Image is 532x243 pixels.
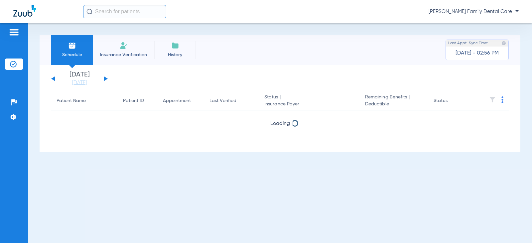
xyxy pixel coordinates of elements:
span: Loading [270,121,290,126]
span: History [159,52,191,58]
div: Last Verified [209,97,254,104]
span: [DATE] - 02:56 PM [456,50,499,57]
div: Appointment [163,97,191,104]
span: Schedule [56,52,88,58]
img: Manual Insurance Verification [120,42,128,50]
div: Appointment [163,97,199,104]
img: last sync help info [501,41,506,46]
th: Status [428,92,473,110]
input: Search for patients [83,5,166,18]
li: [DATE] [60,71,99,86]
span: Insurance Verification [98,52,149,58]
img: group-dot-blue.svg [501,96,503,103]
div: Patient ID [123,97,152,104]
div: Patient Name [57,97,112,104]
span: Last Appt. Sync Time: [448,40,488,47]
div: Patient Name [57,97,86,104]
img: Zuub Logo [13,5,36,17]
div: Last Verified [209,97,236,104]
img: hamburger-icon [9,28,19,36]
th: Status | [259,92,360,110]
th: Remaining Benefits | [360,92,428,110]
span: [PERSON_NAME] Family Dental Care [429,8,519,15]
a: [DATE] [60,79,99,86]
span: Insurance Payer [264,101,354,108]
div: Patient ID [123,97,144,104]
img: Search Icon [86,9,92,15]
span: Deductible [365,101,423,108]
img: Schedule [68,42,76,50]
img: History [171,42,179,50]
img: filter.svg [489,96,496,103]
